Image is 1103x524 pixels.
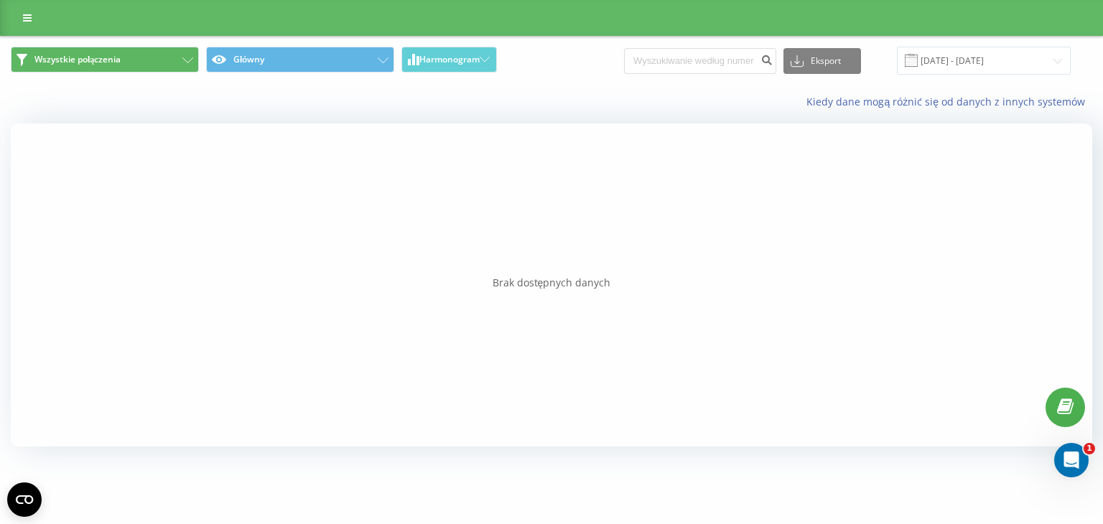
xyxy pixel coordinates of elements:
[401,47,497,72] button: Harmonogram
[34,54,121,65] span: Wszystkie połączenia
[806,95,1092,108] a: Kiedy dane mogą różnić się od danych z innych systemów
[1054,443,1089,477] iframe: Intercom live chat
[7,482,42,517] button: Open CMP widget
[11,47,199,72] button: Wszystkie połączenia
[1084,443,1095,454] span: 1
[624,48,776,74] input: Wyszukiwanie według numeru
[206,47,394,72] button: Główny
[11,276,1092,290] div: Brak dostępnych danych
[419,55,480,65] span: Harmonogram
[783,48,861,74] button: Eksport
